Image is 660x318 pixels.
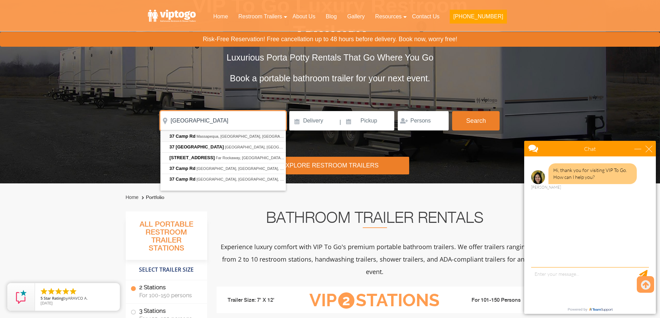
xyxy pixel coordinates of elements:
[68,296,88,301] span: ARAVCO A.
[251,157,409,174] div: Explore Restroom Trailers
[196,166,320,171] span: [GEOGRAPHIC_DATA], [GEOGRAPHIC_DATA], [GEOGRAPHIC_DATA]
[44,296,63,301] span: Star Rating
[320,9,342,24] a: Blog
[287,9,320,24] a: About Us
[398,111,449,130] input: Persons
[230,73,430,83] span: Book a portable bathroom trailer for your next event.
[62,287,70,296] li: 
[450,10,507,24] button: [PHONE_NUMBER]
[41,296,43,301] span: 5
[342,9,370,24] a: Gallery
[176,176,195,182] span: Camp Rd
[14,290,28,304] img: Review Rating
[41,296,114,301] span: by
[451,296,528,305] li: For 101-150 Persons
[208,9,233,24] a: Home
[445,9,512,28] a: [PHONE_NUMBER]
[340,111,341,133] span: |
[217,240,533,278] p: Experience luxury comfort with VIP To Go's premium portable bathroom trailers. We offer trailers ...
[196,134,302,138] span: Massapequa, [GEOGRAPHIC_DATA], [GEOGRAPHIC_DATA]
[126,218,207,260] h3: All Portable Restroom Trailer Stations
[126,263,207,276] h4: Select Trailer Size
[233,9,287,24] a: Restroom Trailers
[169,166,174,171] span: 37
[41,300,53,306] span: [DATE]
[370,9,407,24] a: Resources
[299,291,450,310] h3: VIP Stations
[169,176,174,182] span: 37
[225,145,348,149] span: [GEOGRAPHIC_DATA], [GEOGRAPHIC_DATA], [GEOGRAPHIC_DATA]
[227,53,433,62] span: Luxurious Porta Potty Rentals That Go Where You Go
[131,280,202,302] label: 2 Stations
[139,292,199,299] span: For 100-150 persons
[221,290,299,311] li: Trailer Size: 7' X 12'
[289,111,339,130] input: Delivery
[160,111,286,130] input: Where do you need your restroom?
[54,287,63,296] li: 
[338,292,354,309] span: 2
[176,166,195,171] span: Camp Rd
[407,9,445,24] a: Contact Us
[342,111,395,130] input: Pickup
[140,193,164,202] li: Portfolio
[126,194,139,200] a: Home
[196,177,320,181] span: [GEOGRAPHIC_DATA], [GEOGRAPHIC_DATA], [GEOGRAPHIC_DATA]
[69,287,77,296] li: 
[40,287,48,296] li: 
[47,287,55,296] li: 
[217,211,533,228] h2: Bathroom Trailer Rentals
[176,134,195,139] span: Camp Rd
[169,144,174,149] span: 37
[169,155,215,160] span: [STREET_ADDRESS]
[452,111,500,130] button: Search
[520,137,660,318] iframe: Live Chat Box
[176,144,224,149] span: [GEOGRAPHIC_DATA]
[169,134,174,139] span: 37
[216,156,324,160] span: Far Rockaway, [GEOGRAPHIC_DATA], [GEOGRAPHIC_DATA]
